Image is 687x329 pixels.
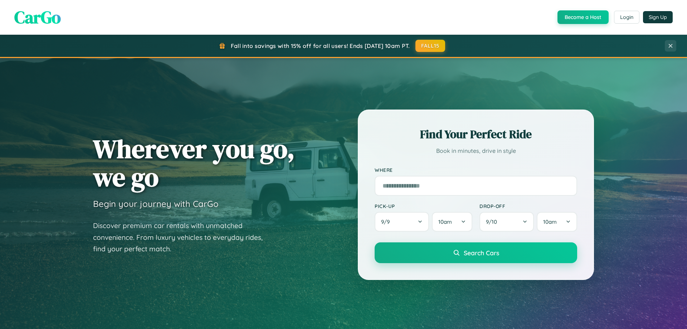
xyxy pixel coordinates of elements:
[614,11,639,24] button: Login
[464,249,499,257] span: Search Cars
[231,42,410,49] span: Fall into savings with 15% off for all users! Ends [DATE] 10am PT.
[93,220,272,255] p: Discover premium car rentals with unmatched convenience. From luxury vehicles to everyday rides, ...
[537,212,577,232] button: 10am
[557,10,609,24] button: Become a Host
[486,218,501,225] span: 9 / 10
[375,126,577,142] h2: Find Your Perfect Ride
[93,135,295,191] h1: Wherever you go, we go
[375,212,429,232] button: 9/9
[479,212,534,232] button: 9/10
[432,212,472,232] button: 10am
[438,218,452,225] span: 10am
[14,5,61,29] span: CarGo
[543,218,557,225] span: 10am
[381,218,393,225] span: 9 / 9
[375,203,472,209] label: Pick-up
[93,198,219,209] h3: Begin your journey with CarGo
[375,146,577,156] p: Book in minutes, drive in style
[375,242,577,263] button: Search Cars
[375,167,577,173] label: Where
[643,11,673,23] button: Sign Up
[415,40,445,52] button: FALL15
[479,203,577,209] label: Drop-off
